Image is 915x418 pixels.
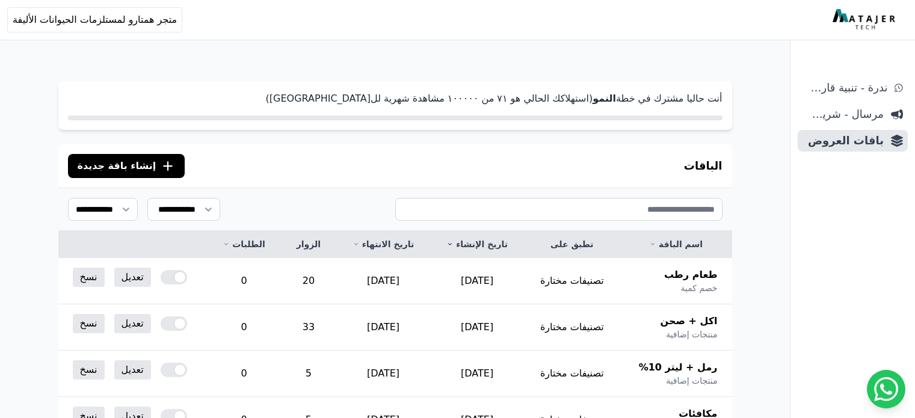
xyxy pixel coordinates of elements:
[660,314,717,328] span: اكل + صحن
[680,282,717,294] span: خصم كمية
[13,13,177,27] span: متجر همتارو لمستلزمات الحيوانات الأليفة
[73,268,105,287] a: نسخ
[281,258,336,304] td: 20
[351,238,416,250] a: تاريخ الانتهاء
[78,159,156,173] span: إنشاء باقة جديدة
[524,258,620,304] td: تصنيفات مختارة
[114,360,151,380] a: تعديل
[639,360,718,375] span: رمل + ليتر 10%
[524,231,620,258] th: تطبق على
[281,231,336,258] th: الزوار
[803,132,884,149] span: باقات العروض
[593,93,616,104] strong: النمو
[336,351,430,397] td: [DATE]
[803,79,887,96] span: ندرة - تنبية قارب علي النفاذ
[114,268,151,287] a: تعديل
[336,258,430,304] td: [DATE]
[207,258,281,304] td: 0
[7,7,182,32] button: متجر همتارو لمستلزمات الحيوانات الأليفة
[635,238,718,250] a: اسم الباقة
[221,238,266,250] a: الطلبات
[114,314,151,333] a: تعديل
[73,360,105,380] a: نسخ
[684,158,722,174] h3: الباقات
[207,304,281,351] td: 0
[430,258,524,304] td: [DATE]
[430,351,524,397] td: [DATE]
[666,375,717,387] span: منتجات إضافية
[68,154,185,178] button: إنشاء باقة جديدة
[73,314,105,333] a: نسخ
[664,268,718,282] span: طعام رطب
[281,304,336,351] td: 33
[524,304,620,351] td: تصنيفات مختارة
[336,304,430,351] td: [DATE]
[833,9,898,31] img: MatajerTech Logo
[803,106,884,123] span: مرسال - شريط دعاية
[207,351,281,397] td: 0
[281,351,336,397] td: 5
[666,328,717,340] span: منتجات إضافية
[68,91,722,106] p: أنت حاليا مشترك في خطة (استهلاكك الحالي هو ٧١ من ١۰۰۰۰۰ مشاهدة شهرية لل[GEOGRAPHIC_DATA])
[445,238,510,250] a: تاريخ الإنشاء
[524,351,620,397] td: تصنيفات مختارة
[430,304,524,351] td: [DATE]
